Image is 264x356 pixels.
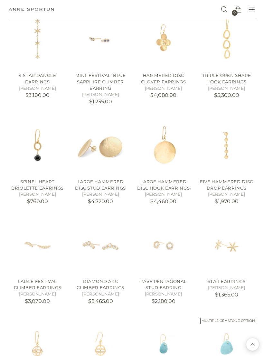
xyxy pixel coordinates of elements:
[72,216,129,274] a: Diamond Arc Climber Earrings
[19,73,56,85] a: 4 Star Dangle Earrings
[72,10,129,68] img: Mini 'Festival' Blue Sapphire Climber Earring - Anne Sportun Fine Jewellery
[25,92,50,98] span: $3,100.00
[135,116,193,174] img: Large Hammered Disc Hook Earrings - Anne Sportun Fine Jewellery
[135,10,193,68] a: Hammered Disc Clover Earrings
[140,279,186,291] a: Pave Pentagonal Stud Earring
[137,179,190,191] a: Large Hammered Disc Hook Earrings
[215,292,238,298] span: $1,365.00
[198,10,255,68] a: Triple Open Shape Hook Earrings
[9,10,66,68] img: 4 Star Dangle Earrings - Anne Sportun Fine Jewellery
[135,116,193,174] a: Large Hammered Disc Hook Earrings
[152,298,175,304] span: $2,180.00
[88,298,113,304] span: $2,465.00
[135,192,193,198] h5: [PERSON_NAME]
[9,116,66,174] img: Heart Briolette Black Spinel Earrings - Anne Sportun Fine Jewellery
[198,192,255,198] h5: [PERSON_NAME]
[198,86,255,92] h5: [PERSON_NAME]
[245,3,259,16] button: Open menu modal
[246,338,259,351] button: Back to top
[135,10,193,68] img: Concave Disc Charm Hook Earrings - Anne Sportun Fine Jewellery
[202,73,251,85] a: Triple Open Shape Hook Earrings
[198,216,255,274] a: Star Earrings
[72,116,129,174] img: Large Hammered Disc Stud Earrings - Anne Sportun Fine Jewellery
[9,10,66,68] a: 4 Star Dangle Earrings
[208,279,246,284] a: Star Earrings
[218,3,231,16] a: Open search modal
[72,116,129,174] a: Large Hammered Disc Stud Earrings
[198,285,255,291] h5: [PERSON_NAME]
[198,216,255,274] img: Star Earrings - Anne Sportun Fine Jewellery
[214,92,239,98] span: $5,300.00
[72,216,129,274] img: Medium Festival Climber Earrings - Anne Sportun Fine Jewellery
[75,73,126,91] a: Mini 'Festival' Blue Sapphire Climber Earring
[9,291,66,298] h5: [PERSON_NAME]
[135,291,193,298] h5: [PERSON_NAME]
[215,199,239,205] span: $1,970.00
[135,216,193,274] a: Pave Pentagonal Stud Earring
[9,86,66,92] h5: [PERSON_NAME]
[14,279,61,291] a: Large Festival Climber Earrings
[198,116,255,174] img: Five Hammered Disc Post Earrings - Anne Sportun Fine Jewellery
[77,279,124,291] a: Diamond Arc Climber Earrings
[231,3,245,16] a: Open cart modal
[135,86,193,92] h5: [PERSON_NAME]
[198,116,255,174] a: Five Hammered Disc Drop Earrings
[150,199,176,205] span: $4,460.00
[75,179,126,191] a: Large Hammered Disc Stud Earrings
[27,199,48,205] span: $760.00
[72,291,129,298] h5: [PERSON_NAME]
[11,179,64,191] a: Spinel Heart Briolette Earrings
[9,216,66,274] img: Large Festival Climber Earrings - Anne Sportun Fine Jewellery
[72,10,129,68] a: Mini 'Festival' Blue Sapphire Climber Earring
[72,92,129,98] h5: [PERSON_NAME]
[200,179,253,191] a: Five Hammered Disc Drop Earrings
[88,199,113,205] span: $4,720.00
[9,192,66,198] h5: [PERSON_NAME]
[141,73,186,85] a: Hammered Disc Clover Earrings
[232,10,238,16] span: 0
[9,116,66,174] a: Spinel Heart Briolette Earrings
[9,216,66,274] a: Large Festival Climber Earrings
[198,10,255,68] img: Triple Open Shape Hook Earrings - Anne Sportun Fine Jewellery
[150,92,176,98] span: $4,080.00
[89,99,112,105] span: $1,235.00
[9,8,54,11] a: Anne Sportun Fine Jewellery
[72,192,129,198] h5: [PERSON_NAME]
[135,216,193,274] img: Pave Pentagonal Stud Earring - Anne Sportun Fine Jewellery
[25,298,50,304] span: $3,070.00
